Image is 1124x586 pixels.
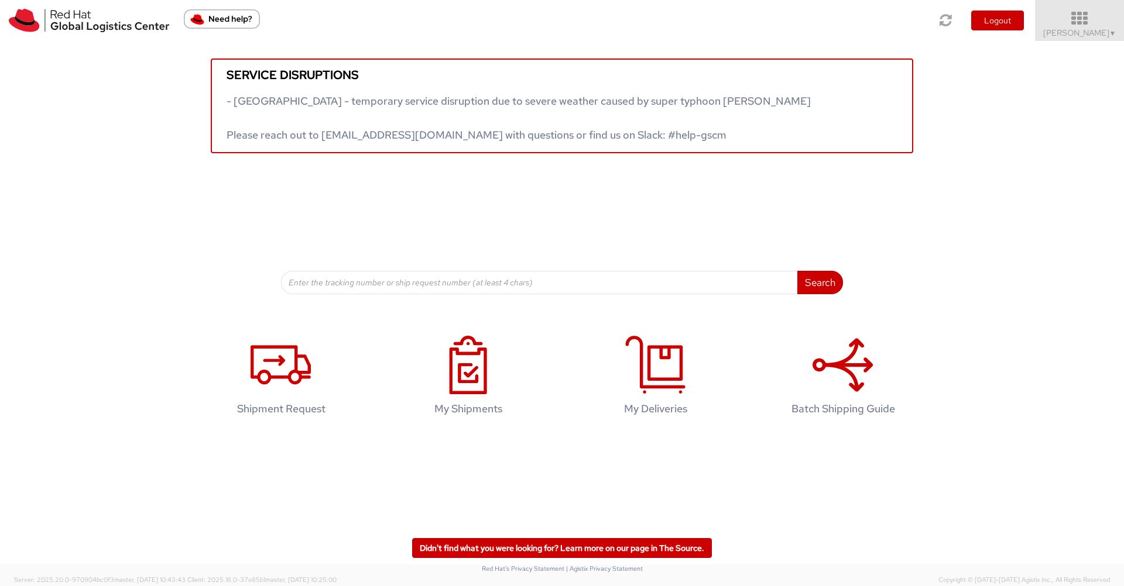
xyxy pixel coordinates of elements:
[797,271,843,294] button: Search
[227,68,897,81] h5: Service disruptions
[14,575,186,584] span: Server: 2025.20.0-970904bc0f3
[9,9,169,32] img: rh-logistics-00dfa346123c4ec078e1.svg
[193,323,369,433] a: Shipment Request
[412,538,712,558] a: Didn't find what you were looking for? Learn more on our page in The Source.
[971,11,1024,30] button: Logout
[381,323,556,433] a: My Shipments
[187,575,337,584] span: Client: 2025.18.0-37e85b1
[205,403,357,415] h4: Shipment Request
[938,575,1110,585] span: Copyright © [DATE]-[DATE] Agistix Inc., All Rights Reserved
[755,323,931,433] a: Batch Shipping Guide
[1109,29,1116,38] span: ▼
[211,58,913,153] a: Service disruptions - [GEOGRAPHIC_DATA] - temporary service disruption due to severe weather caus...
[227,94,811,142] span: - [GEOGRAPHIC_DATA] - temporary service disruption due to severe weather caused by super typhoon ...
[184,9,260,29] button: Need help?
[566,564,643,573] a: | Agistix Privacy Statement
[482,564,564,573] a: Red Hat's Privacy Statement
[281,271,798,294] input: Enter the tracking number or ship request number (at least 4 chars)
[1043,27,1116,38] span: [PERSON_NAME]
[265,575,337,584] span: master, [DATE] 10:25:00
[114,575,186,584] span: master, [DATE] 10:43:43
[568,323,743,433] a: My Deliveries
[767,403,919,415] h4: Batch Shipping Guide
[393,403,544,415] h4: My Shipments
[580,403,731,415] h4: My Deliveries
